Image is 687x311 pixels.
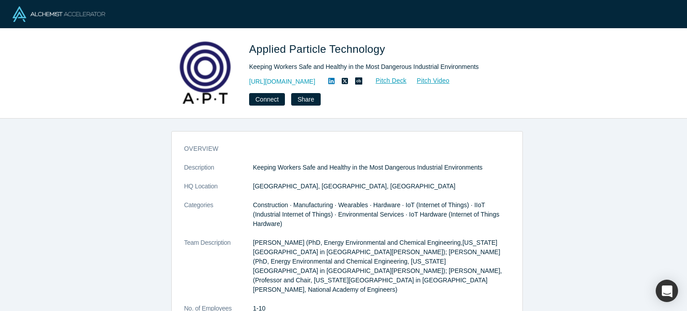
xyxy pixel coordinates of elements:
[253,163,510,172] p: Keeping Workers Safe and Healthy in the Most Dangerous Industrial Environments
[174,41,237,104] img: Applied Particle Technology's Logo
[291,93,320,106] button: Share
[184,144,497,153] h3: overview
[249,77,315,86] a: [URL][DOMAIN_NAME]
[184,182,253,200] dt: HQ Location
[184,238,253,304] dt: Team Description
[253,238,510,294] p: [PERSON_NAME] (PhD, Energy Environmental and Chemical Engineering,[US_STATE][GEOGRAPHIC_DATA] in ...
[249,62,500,72] div: Keeping Workers Safe and Healthy in the Most Dangerous Industrial Environments
[249,93,285,106] button: Connect
[253,182,510,191] dd: [GEOGRAPHIC_DATA], [GEOGRAPHIC_DATA], [GEOGRAPHIC_DATA]
[253,201,500,227] span: Construction · Manufacturing · Wearables · Hardware · IoT (Internet of Things) · IIoT (Industrial...
[249,43,388,55] span: Applied Particle Technology
[366,76,407,86] a: Pitch Deck
[407,76,450,86] a: Pitch Video
[184,163,253,182] dt: Description
[184,200,253,238] dt: Categories
[13,6,105,22] img: Alchemist Logo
